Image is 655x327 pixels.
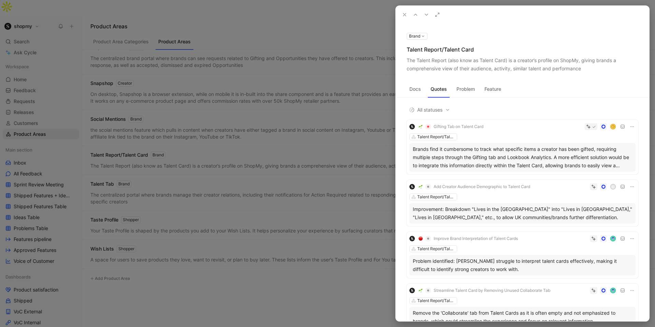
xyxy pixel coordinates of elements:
button: 🌱Gifting Tab on Talent Card [416,123,486,131]
button: Brand [407,33,427,40]
img: 🌱 [419,185,423,189]
span: Improve Brand Interpretation of Talent Cards [434,236,518,241]
div: Talent Report/Talent Card [407,45,638,54]
img: 🌱 [419,288,423,293]
div: Talent Report/Talent Card [417,194,455,200]
img: logo [409,124,415,129]
img: logo [409,288,415,293]
div: Improvement: Breakdown "Lives in the [GEOGRAPHIC_DATA]" into "Lives in [GEOGRAPHIC_DATA]," "Lives... [413,205,632,222]
button: Problem [454,84,478,95]
div: C [611,125,615,129]
img: logo [409,184,415,189]
img: logo [409,236,415,241]
span: All statuses [409,106,450,114]
div: Brands find it cumbersome to track what specific items a creator has been gifted, requiring multi... [413,145,632,170]
img: avatar [611,288,615,293]
div: Talent Report/Talent Card [417,133,455,140]
div: Remove the 'Collaborate' tab from Talent Cards as it is often empty and not emphasized to brands,... [413,309,632,325]
button: Docs [407,84,424,95]
button: 🔴Improve Brand Interpretation of Talent Cards [416,234,520,243]
div: Talent Report/Talent Card [417,245,455,252]
span: Add Creator Audience Demographic to Talent Card [434,184,530,189]
button: 🌱Add Creator Audience Demographic to Talent Card [416,183,533,191]
div: Problem identified: [PERSON_NAME] struggle to interpret talent cards effectively, making it diffi... [413,257,632,273]
span: Streamline Talent Card by Removing Unused Collaborate Tab [434,288,550,293]
div: A [611,185,615,189]
img: avatar [611,237,615,241]
button: Quotes [428,84,450,95]
div: The Talent Report (also know as Talent Card) is a creator’s profile on ShopMy, giving brands a co... [407,56,638,73]
img: 🔴 [419,237,423,241]
div: Talent Report/Talent Card [417,297,455,304]
button: 🌱Streamline Talent Card by Removing Unused Collaborate Tab [416,286,553,295]
button: All statuses [407,105,452,114]
span: Gifting Tab on Talent Card [434,124,483,129]
button: Feature [482,84,504,95]
img: 🌱 [419,125,423,129]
